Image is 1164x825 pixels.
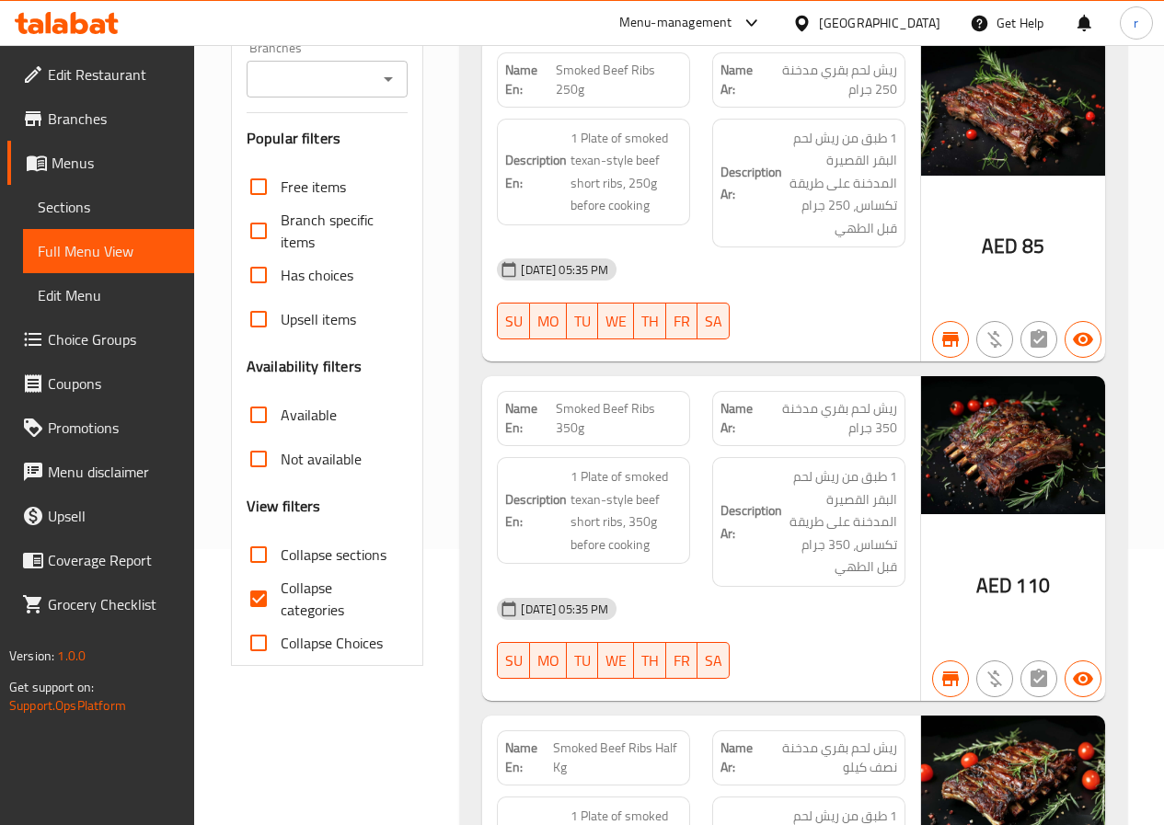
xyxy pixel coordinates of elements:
[1065,321,1101,358] button: Available
[697,303,730,339] button: SA
[513,601,616,618] span: [DATE] 05:35 PM
[281,264,353,286] span: Has choices
[982,228,1018,264] span: AED
[619,12,732,34] div: Menu-management
[48,461,179,483] span: Menu disclaimer
[674,308,690,335] span: FR
[666,642,697,679] button: FR
[497,642,530,679] button: SU
[761,399,897,438] span: ريش لحم بقري مدخنة 350 جرام
[537,647,559,674] span: MO
[57,644,86,668] span: 1.0.0
[530,642,567,679] button: MO
[932,321,969,358] button: Branch specific item
[567,303,598,339] button: TU
[786,465,897,579] span: 1 طبق من ريش لحم البقر القصيرة المدخنة على طريقة تكساس، 350 جرام قبل الطهي
[760,739,897,777] span: ريش لحم بقري مدخنة نصف كيلو
[641,308,659,335] span: TH
[537,308,559,335] span: MO
[38,196,179,218] span: Sections
[786,127,897,240] span: 1 طبق من ريش لحم البقر القصيرة المدخنة على طريقة تكساس، 250 جرام قبل الطهي
[281,209,394,253] span: Branch specific items
[7,582,194,626] a: Grocery Checklist
[247,128,409,149] h3: Popular filters
[634,303,666,339] button: TH
[9,675,94,699] span: Get support on:
[48,417,179,439] span: Promotions
[281,632,383,654] span: Collapse Choices
[7,141,194,185] a: Menus
[48,108,179,130] span: Branches
[513,261,616,279] span: [DATE] 05:35 PM
[598,642,634,679] button: WE
[505,149,567,194] strong: Description En:
[634,642,666,679] button: TH
[7,538,194,582] a: Coverage Report
[1022,228,1044,264] span: 85
[553,739,682,777] span: Smoked Beef Ribs Half Kg
[1134,13,1138,33] span: r
[7,97,194,141] a: Branches
[7,494,194,538] a: Upsell
[505,739,553,777] strong: Name En:
[9,693,126,717] a: Support.OpsPlatform
[7,52,194,97] a: Edit Restaurant
[48,63,179,86] span: Edit Restaurant
[641,647,659,674] span: TH
[674,647,690,674] span: FR
[605,308,627,335] span: WE
[38,284,179,306] span: Edit Menu
[48,372,179,395] span: Coupons
[23,273,194,317] a: Edit Menu
[530,303,567,339] button: MO
[1020,660,1057,697] button: Not has choices
[761,61,897,99] span: ريش لحم بقري مدخنة 250 جرام
[567,642,598,679] button: TU
[697,642,730,679] button: SA
[720,399,761,438] strong: Name Ar:
[976,567,1012,603] span: AED
[574,647,591,674] span: TU
[570,127,682,217] span: 1 Plate of smoked texan-style beef short ribs, 250g before cooking
[48,505,179,527] span: Upsell
[48,549,179,571] span: Coverage Report
[932,660,969,697] button: Branch specific item
[720,499,782,544] strong: Description Ar:
[7,406,194,450] a: Promotions
[1016,567,1049,603] span: 110
[505,308,523,335] span: SU
[666,303,697,339] button: FR
[574,308,591,335] span: TU
[921,376,1105,514] img: mmw_638576168769062885
[48,328,179,350] span: Choice Groups
[281,176,346,198] span: Free items
[570,465,682,556] span: 1 Plate of smoked texan-style beef short ribs, 350g before cooking
[605,647,627,674] span: WE
[497,303,530,339] button: SU
[281,577,394,621] span: Collapse categories
[38,240,179,262] span: Full Menu View
[705,647,722,674] span: SA
[247,496,321,517] h3: View filters
[247,356,362,377] h3: Availability filters
[281,308,356,330] span: Upsell items
[720,161,782,206] strong: Description Ar:
[819,13,940,33] div: [GEOGRAPHIC_DATA]
[7,450,194,494] a: Menu disclaimer
[556,399,682,438] span: Smoked Beef Ribs 350g
[7,361,194,406] a: Coupons
[921,38,1105,176] img: mmw_638576168607597828
[23,229,194,273] a: Full Menu View
[705,308,722,335] span: SA
[505,399,556,438] strong: Name En:
[375,66,401,92] button: Open
[281,404,337,426] span: Available
[720,61,761,99] strong: Name Ar:
[505,488,567,533] strong: Description En:
[976,321,1013,358] button: Purchased item
[52,152,179,174] span: Menus
[556,61,682,99] span: Smoked Beef Ribs 250g
[505,647,523,674] span: SU
[9,644,54,668] span: Version:
[1065,660,1101,697] button: Available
